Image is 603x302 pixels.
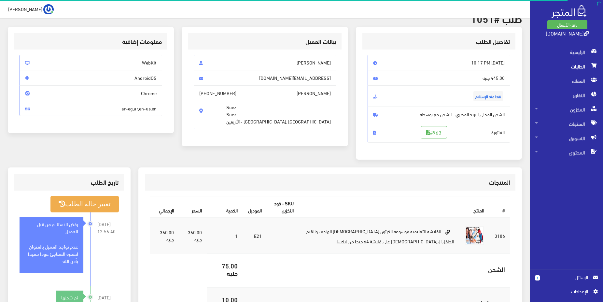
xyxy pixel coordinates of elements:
[28,243,78,264] strong: عدم تواجد العميل بالعنوان لسفره المفاجئ عودا حميدا بأذن الله
[207,217,243,254] td: 1
[530,145,603,160] a: المحتوى
[194,38,336,45] h3: بيانات العميل
[530,45,603,59] a: الرئيسية
[530,74,603,88] a: العملاء
[194,70,336,86] span: [EMAIL_ADDRESS][DOMAIN_NAME]
[368,70,510,86] span: 445.00 جنيه
[540,288,588,295] span: اﻹعدادات
[368,107,510,122] span: الشحن المحلي البريد المصري - الشحن مع بوسطه
[535,102,598,117] span: المخزون
[243,217,267,254] td: E21
[207,196,243,217] th: الكمية
[212,262,238,276] h5: 75.00 جنيه
[50,196,119,212] button: تغيير حالة الطلب
[530,117,603,131] a: المنتجات
[150,179,510,185] h3: المنتجات
[97,221,119,235] span: [DATE] 12:56:40
[199,90,236,97] span: [PHONE_NUMBER]
[545,274,588,281] span: الرسائل
[535,74,598,88] span: العملاء
[535,131,598,145] span: التسويق
[20,38,162,45] h3: معلومات إضافية
[179,196,207,217] th: السعر
[489,196,510,217] th: #
[20,101,162,116] span: ar-eg,ar,en-us,en
[150,196,179,217] th: اﻹجمالي
[43,4,54,15] img: ...
[37,220,78,235] strong: رفض الاستلام من قبل العميل
[535,45,598,59] span: الرئيسية
[243,196,267,217] th: الموديل
[535,145,598,160] span: المحتوى
[530,59,603,74] a: الطلبات
[248,266,505,273] h5: الشحن
[368,122,510,143] span: الفاتورة
[267,196,299,217] th: SKU - كود التخزين
[535,117,598,131] span: المنتجات
[20,85,162,101] span: Chrome
[20,55,162,70] span: WebKit
[56,294,83,301] div: تم شحنها
[552,5,586,18] img: .
[5,5,42,13] span: [PERSON_NAME]...
[226,97,331,125] span: Suez Suez الأربعين - [GEOGRAPHIC_DATA], [GEOGRAPHIC_DATA]
[421,126,447,138] a: #963
[368,55,510,70] span: [DATE] 10:17 PM
[194,55,336,70] span: [PERSON_NAME]
[5,4,54,14] a: ... [PERSON_NAME]...
[368,38,510,45] h3: تفاصيل الطلب
[20,70,162,86] span: AndroidOS
[473,91,503,101] span: نقدا عند الإستلام
[535,288,598,298] a: اﻹعدادات
[20,179,119,185] h3: تاريخ الطلب
[547,20,587,29] a: باقة الأعمال
[299,217,459,254] td: الفلاشة التعليميه موسوعة الكرتون [DEMOGRAPHIC_DATA] الهادف والقيم للطفل ال[DEMOGRAPHIC_DATA] علي ...
[535,274,598,288] a: 1 الرسائل
[535,275,540,280] span: 1
[489,217,510,254] td: 3186
[530,88,603,102] a: التقارير
[535,59,598,74] span: الطلبات
[546,28,589,38] a: [DOMAIN_NAME]
[535,88,598,102] span: التقارير
[194,85,336,129] span: [PERSON_NAME] -
[530,102,603,117] a: المخزون
[150,217,179,254] td: 360.00 جنيه
[299,196,489,217] th: المنتج
[179,217,207,254] td: 360.00 جنيه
